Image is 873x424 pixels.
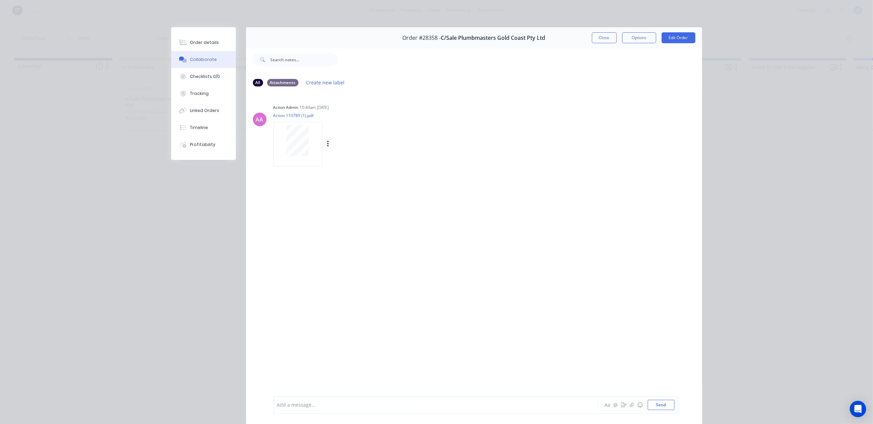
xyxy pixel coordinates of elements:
p: Action 110789 (1).pdf [273,113,398,118]
button: ☺ [636,401,644,409]
div: Order details [190,39,219,46]
div: 10:44am [DATE] [300,104,329,111]
button: Send [648,400,675,410]
button: Aa [603,401,612,409]
div: Tracking [190,91,209,97]
div: Open Intercom Messenger [850,401,866,417]
button: Close [592,32,617,43]
span: C/Sale Plumbmasters Gold Coast Pty Ltd [441,35,546,41]
button: Tracking [171,85,236,102]
div: Timeline [190,125,208,131]
div: All [253,79,263,86]
div: AA [256,115,263,124]
button: Linked Orders [171,102,236,119]
div: Checklists 0/0 [190,74,220,80]
button: Collaborate [171,51,236,68]
div: Profitability [190,142,215,148]
div: Collaborate [190,56,217,63]
button: Timeline [171,119,236,136]
button: Profitability [171,136,236,153]
div: Attachments [267,79,298,86]
button: @ [612,401,620,409]
button: Options [622,32,656,43]
button: Edit Order [662,32,695,43]
div: Action Admin [273,104,298,111]
div: Linked Orders [190,108,219,114]
span: Order #28358 - [403,35,441,41]
button: Create new label [303,78,348,87]
input: Search notes... [271,53,338,66]
button: Order details [171,34,236,51]
button: Checklists 0/0 [171,68,236,85]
